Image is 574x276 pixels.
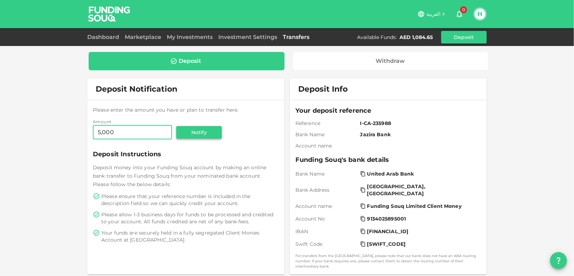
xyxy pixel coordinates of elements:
[164,34,216,40] a: My Investments
[295,215,357,222] span: Account No
[295,241,357,248] span: Swift Code
[93,107,239,113] span: Please enter the amount you have or plan to transfer here.
[452,7,466,21] button: 0
[441,31,487,44] button: Deposit
[93,119,111,124] span: Amount
[295,228,357,235] span: IBAN
[216,34,280,40] a: Investment Settings
[357,34,397,41] div: Available Funds :
[122,34,164,40] a: Marketplace
[367,228,409,235] span: [FINANCIAL_ID]
[93,164,266,188] span: Deposit money into your Funding Souq account by making an online bank transfer to Funding Souq fr...
[360,120,478,127] span: I-CA-235988
[101,229,277,243] span: Your funds are securely held in a fully segregated Client Monies Account at [GEOGRAPHIC_DATA].
[96,84,177,94] span: Deposit Notification
[295,131,357,138] span: Bank Name
[295,106,481,116] span: Your deposit reference
[295,203,357,210] span: Account name
[101,211,277,225] span: Please allow 1-3 business days for funds to be processed and credited to your account. All funds ...
[295,253,481,269] small: For transfers from the [GEOGRAPHIC_DATA], please note that our bank does not have an ABA routing ...
[89,52,285,70] a: Deposit
[179,58,201,65] div: Deposit
[376,58,405,65] div: Withdraw
[295,155,481,165] span: Funding Souq's bank details
[475,9,485,19] button: H
[298,84,348,94] span: Deposit Info
[426,11,440,17] span: العربية
[101,193,277,207] span: Please ensure that your reference number is included in the description field so we can quickly c...
[367,203,462,210] span: Funding Souq Limited Client Money
[295,186,357,193] span: Bank Address
[399,34,433,41] div: AED 1,084.65
[295,142,357,149] span: Account name
[93,149,279,159] span: Deposit Instructions
[367,215,406,222] span: 9134025895001
[295,120,357,127] span: Reference
[87,34,122,40] a: Dashboard
[460,6,467,13] span: 0
[176,126,222,139] button: Notify
[550,252,567,269] button: question
[293,52,488,70] a: Withdraw
[360,131,478,138] span: Jazira Bank
[93,125,172,139] input: amount
[280,34,312,40] a: Transfers
[367,170,414,177] span: United Arab Bank
[367,183,477,197] span: [GEOGRAPHIC_DATA], [GEOGRAPHIC_DATA]
[367,241,406,248] span: [SWIFT_CODE]
[295,170,357,177] span: Bank Name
